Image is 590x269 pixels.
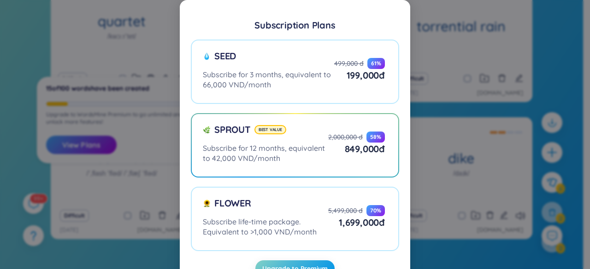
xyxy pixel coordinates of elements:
[254,125,286,134] div: Best value
[203,52,211,60] img: seed
[366,132,385,143] div: 58 %
[328,143,385,155] div: 849,000 đ
[328,132,363,142] div: 2,000,000 đ
[334,59,364,68] div: 499,000 đ
[203,126,211,134] img: sprout
[366,205,385,216] div: 70 %
[367,58,385,69] div: 61 %
[203,143,328,163] div: Subscribe for 12 months, equivalent to 42,000 VND/month
[328,216,385,229] div: 1,699,000 đ
[334,69,385,82] div: 199,000 đ
[203,69,334,90] div: Subscribe for 3 months, equivalent to 66,000 VND/month
[254,20,335,30] div: Subscription Plans
[203,123,328,143] div: Sprout
[203,200,211,207] img: flower
[203,197,328,217] div: Flower
[203,217,328,237] div: Subscribe life-time package. Equivalent to >1,000 VND/month
[203,50,334,69] div: Seed
[328,206,363,215] div: 5,499,000 đ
